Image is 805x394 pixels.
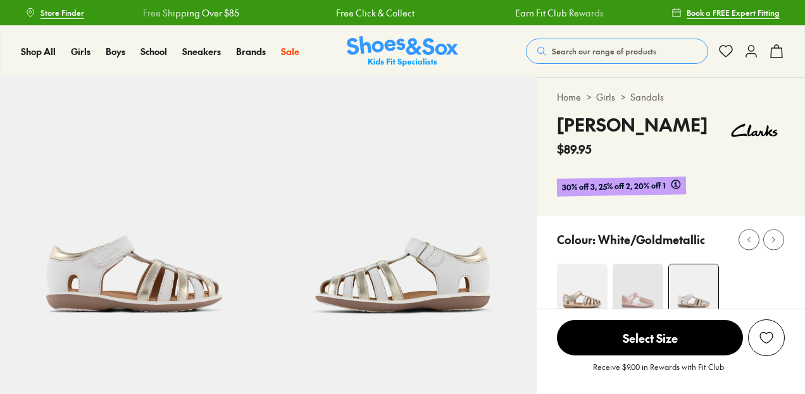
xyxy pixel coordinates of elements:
[630,90,664,104] a: Sandals
[25,1,84,24] a: Store Finder
[143,6,239,20] a: Free Shipping Over $85
[671,1,780,24] a: Book a FREE Expert Fitting
[41,7,84,18] span: Store Finder
[336,6,415,20] a: Free Click & Collect
[557,140,592,157] span: $89.95
[724,111,785,149] img: Vendor logo
[748,319,785,356] button: Add to Wishlist
[593,361,724,384] p: Receive $9.00 in Rewards with Fit Club
[347,36,458,67] a: Shoes & Sox
[552,46,656,57] span: Search our range of products
[106,45,125,58] a: Boys
[182,45,221,58] a: Sneakers
[669,264,718,314] img: Phoebe White/Goldmetallic
[557,319,743,356] button: Select Size
[613,264,663,314] img: 4-504032_1
[562,179,666,194] span: 30% off 3, 25% off 2, 20% off 1
[21,45,56,58] a: Shop All
[140,45,167,58] a: School
[281,45,299,58] a: Sale
[687,7,780,18] span: Book a FREE Expert Fitting
[526,39,708,64] button: Search our range of products
[268,77,537,345] img: Phoebe White/Goldmetallic
[598,231,705,248] p: White/Goldmetallic
[557,264,608,314] img: 4-556804_1
[596,90,615,104] a: Girls
[557,231,596,248] p: Colour:
[557,90,785,104] div: > >
[557,90,581,104] a: Home
[515,6,603,20] a: Earn Fit Club Rewards
[236,45,266,58] a: Brands
[71,45,90,58] a: Girls
[347,36,458,67] img: SNS_Logo_Responsive.svg
[557,111,708,138] h4: [PERSON_NAME]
